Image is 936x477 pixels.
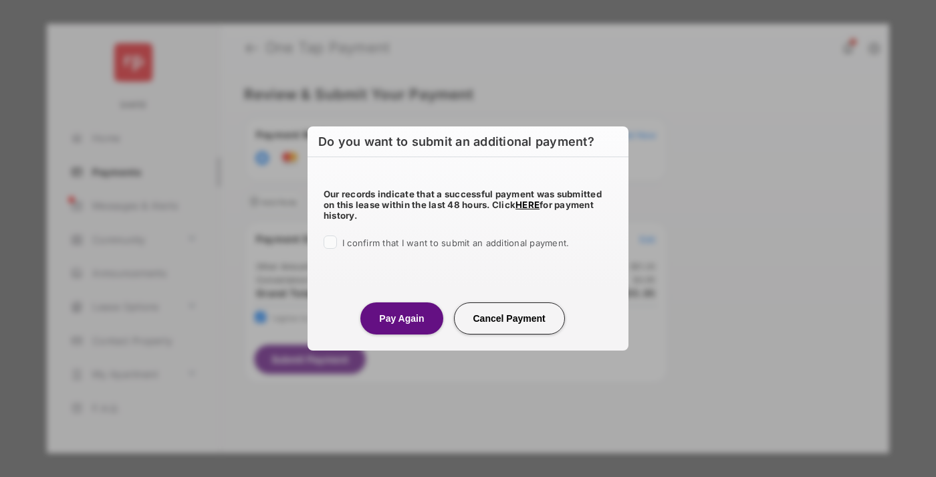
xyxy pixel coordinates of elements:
h5: Our records indicate that a successful payment was submitted on this lease within the last 48 hou... [324,189,612,221]
span: I confirm that I want to submit an additional payment. [342,237,569,248]
button: Pay Again [360,302,443,335]
a: HERE [515,199,540,210]
h6: Do you want to submit an additional payment? [308,126,628,157]
button: Cancel Payment [454,302,565,335]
